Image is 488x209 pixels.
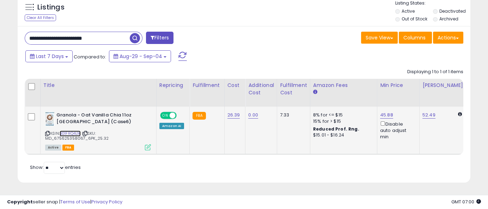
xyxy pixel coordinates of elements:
a: B01FRQ4L1K [60,131,81,137]
div: Min Price [380,82,416,89]
div: 8% for <= $15 [313,112,372,118]
strong: Copyright [7,198,33,205]
div: Amazon Fees [313,82,374,89]
button: Save View [361,32,398,44]
label: Out of Stock [402,16,427,22]
button: Aug-29 - Sep-04 [109,50,171,62]
span: ON [161,113,170,119]
span: Columns [403,34,426,41]
span: 2025-09-12 07:00 GMT [451,198,481,205]
div: seller snap | | [7,199,122,205]
div: 15% for > $15 [313,118,372,125]
img: 41IqvcInUoL._SL40_.jpg [45,112,55,126]
div: Amazon AI [159,123,184,129]
span: Aug-29 - Sep-04 [120,53,162,60]
a: Terms of Use [60,198,90,205]
label: Archived [439,16,458,22]
span: | SKU: MD_675625358067_6PK_25.32 [45,131,109,141]
div: Clear All Filters [25,14,56,21]
div: ASIN: [45,112,151,150]
span: FBA [62,145,74,151]
div: Cost [227,82,243,89]
a: Privacy Policy [91,198,122,205]
span: OFF [176,113,187,119]
div: Fulfillment [193,82,221,89]
div: $15.01 - $16.24 [313,132,372,138]
a: 26.39 [227,112,240,119]
a: 52.49 [422,112,435,119]
div: Fulfillment Cost [280,82,307,96]
button: Actions [433,32,463,44]
label: Active [402,8,415,14]
span: Show: entries [30,164,81,171]
a: 45.88 [380,112,393,119]
div: [PERSON_NAME] [422,82,464,89]
label: Deactivated [439,8,466,14]
span: Last 7 Days [36,53,64,60]
span: All listings currently available for purchase on Amazon [45,145,61,151]
small: Amazon Fees. [313,89,317,95]
div: Additional Cost [248,82,274,96]
b: Granola - Oat Vanilla Chia 11oz [GEOGRAPHIC_DATA] (Case6) [56,112,142,127]
button: Filters [146,32,173,44]
small: FBA [193,112,206,120]
span: Compared to: [74,53,106,60]
div: 7.33 [280,112,305,118]
div: Repricing [159,82,187,89]
h5: Listings [37,2,65,12]
button: Last 7 Days [25,50,73,62]
button: Columns [399,32,432,44]
div: Disable auto adjust min [380,120,414,140]
b: Reduced Prof. Rng. [313,126,359,132]
div: Displaying 1 to 1 of 1 items [407,69,463,75]
div: Title [43,82,153,89]
a: 0.00 [248,112,258,119]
